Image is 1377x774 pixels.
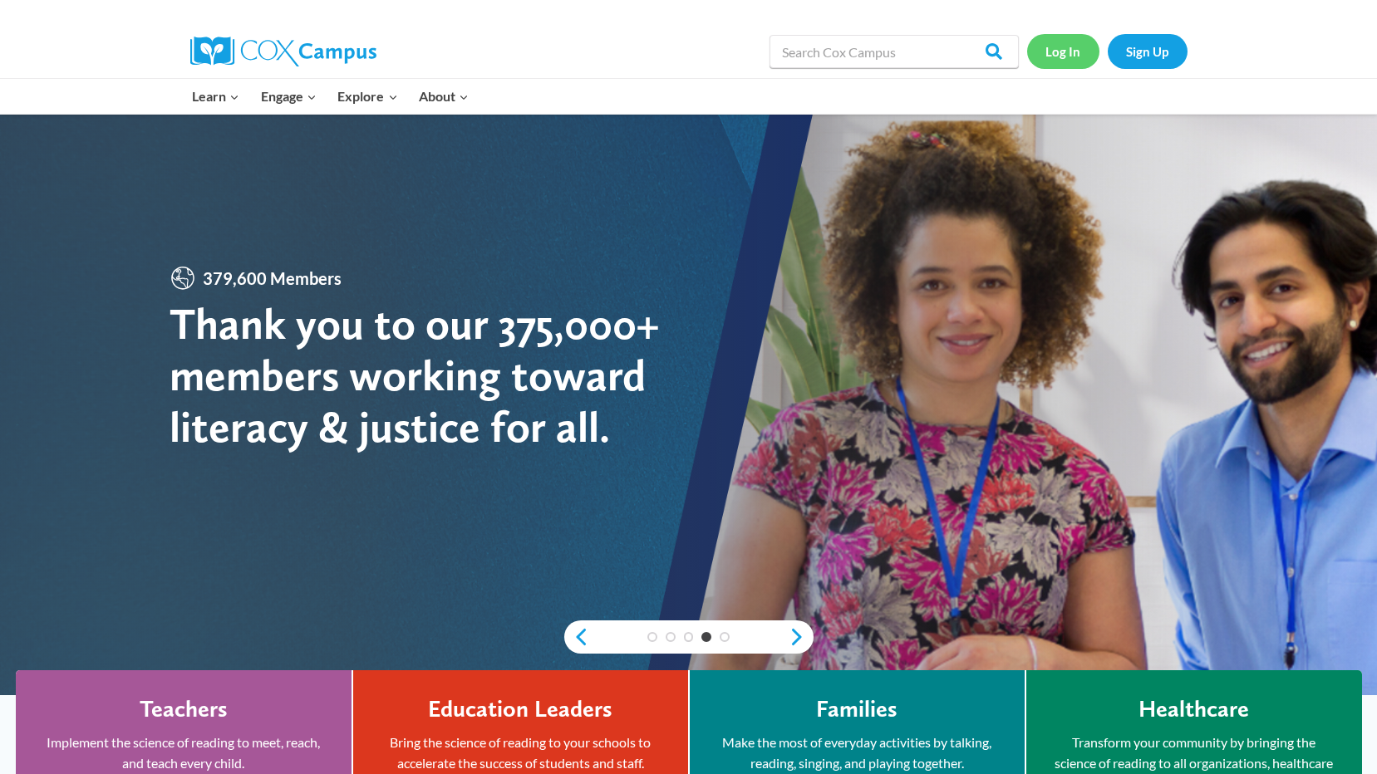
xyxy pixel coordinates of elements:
[684,632,694,642] a: 3
[190,37,376,66] img: Cox Campus
[1027,34,1099,68] a: Log In
[701,632,711,642] a: 4
[564,620,814,654] div: content slider buttons
[1138,695,1249,723] h4: Healthcare
[408,79,479,114] button: Child menu of About
[327,79,409,114] button: Child menu of Explore
[789,627,814,647] a: next
[666,632,676,642] a: 2
[182,79,251,114] button: Child menu of Learn
[428,695,612,723] h4: Education Leaders
[250,79,327,114] button: Child menu of Engage
[170,298,689,453] div: Thank you to our 375,000+ members working toward literacy & justice for all.
[647,632,657,642] a: 1
[1027,34,1188,68] nav: Secondary Navigation
[816,695,898,723] h4: Families
[715,732,1000,774] p: Make the most of everyday activities by talking, reading, singing, and playing together.
[140,695,228,723] h4: Teachers
[196,265,348,291] span: 379,600 Members
[564,627,589,647] a: previous
[182,79,479,114] nav: Primary Navigation
[1108,34,1188,68] a: Sign Up
[720,632,730,642] a: 5
[770,35,1019,68] input: Search Cox Campus
[41,732,327,774] p: Implement the science of reading to meet, reach, and teach every child.
[378,732,663,774] p: Bring the science of reading to your schools to accelerate the success of students and staff.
